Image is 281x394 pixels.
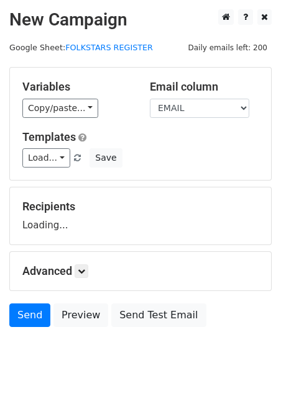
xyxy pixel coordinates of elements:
a: Send [9,303,50,327]
a: FOLKSTARS REGISTER [65,43,153,52]
h2: New Campaign [9,9,272,30]
a: Send Test Email [111,303,206,327]
h5: Advanced [22,264,259,278]
h5: Email column [150,80,259,94]
div: Loading... [22,200,259,232]
a: Templates [22,130,76,143]
h5: Variables [22,80,131,94]
a: Preview [53,303,108,327]
a: Daily emails left: 200 [183,43,272,52]
button: Save [90,148,122,168]
a: Copy/paste... [22,99,98,118]
span: Daily emails left: 200 [183,41,272,55]
a: Load... [22,148,70,168]
h5: Recipients [22,200,259,213]
small: Google Sheet: [9,43,153,52]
